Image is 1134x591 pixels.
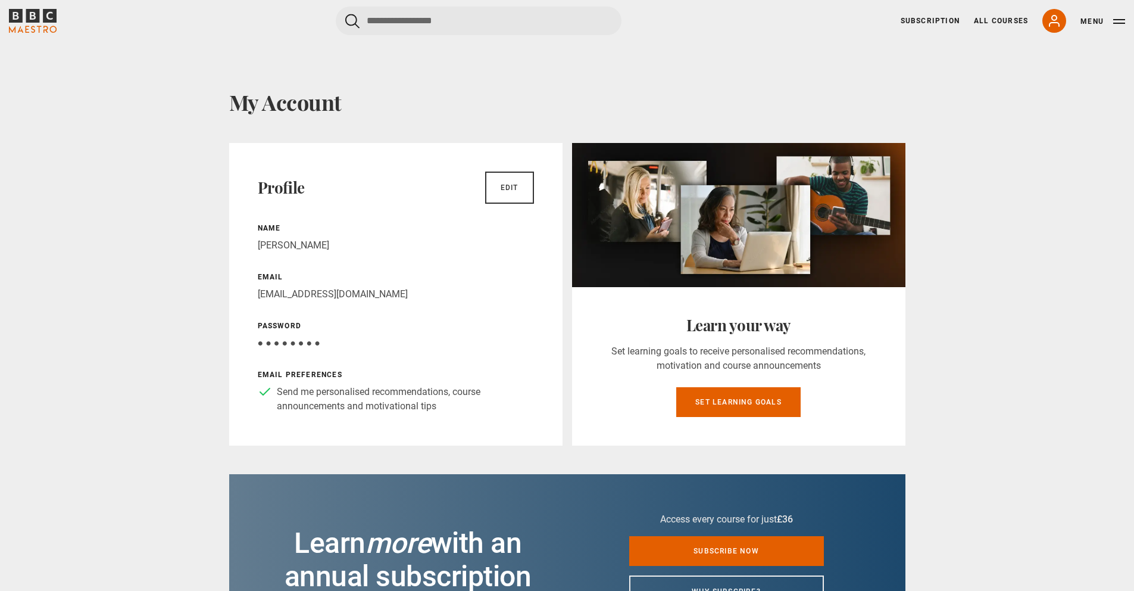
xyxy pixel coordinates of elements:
[258,272,534,282] p: Email
[777,514,793,525] span: £36
[9,9,57,33] svg: BBC Maestro
[365,526,431,560] i: more
[229,89,905,114] h1: My Account
[601,344,877,373] p: Set learning goals to receive personalised recommendations, motivation and course announcements
[629,536,824,566] a: Subscribe now
[258,337,320,349] span: ● ● ● ● ● ● ● ●
[676,387,801,417] a: Set learning goals
[1080,15,1125,27] button: Toggle navigation
[258,223,534,234] p: Name
[258,178,305,197] h2: Profile
[258,369,534,380] p: Email preferences
[974,15,1028,26] a: All Courses
[901,15,960,26] a: Subscription
[336,7,621,35] input: Search
[258,287,534,301] p: [EMAIL_ADDRESS][DOMAIN_NAME]
[601,316,877,335] h2: Learn your way
[345,14,360,29] button: Submit the search query
[258,321,534,331] p: Password
[485,172,534,204] a: Edit
[629,512,824,527] p: Access every course for just
[277,385,534,413] p: Send me personalised recommendations, course announcements and motivational tips
[258,238,534,253] p: [PERSON_NAME]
